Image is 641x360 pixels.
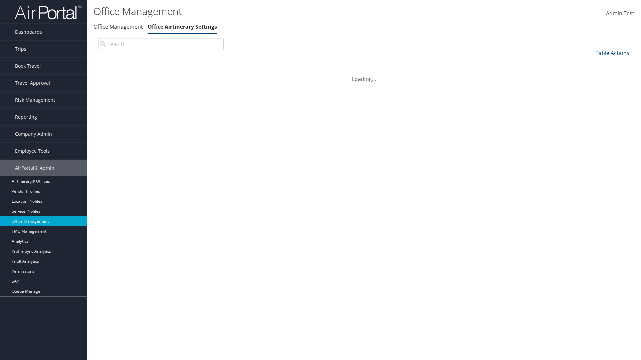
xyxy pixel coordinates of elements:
a: Table Actions [596,49,629,57]
h1: Office Management [93,4,454,18]
img: airportal-logo.png [15,4,81,20]
div: Loading... [93,67,634,83]
a: Admin Test [606,3,634,24]
span: AirPortal® Admin [15,160,54,176]
input: Search [98,38,224,50]
span: Company Admin [15,126,52,142]
span: Book Travel [15,58,41,74]
span: Travel Approval [15,75,50,91]
a: Office Management [93,23,143,30]
a: Office Airtinerary Settings [148,23,217,30]
span: Dashboards [15,24,42,40]
span: Trips [15,41,26,57]
span: Reporting [15,109,37,125]
span: Admin Test [606,10,634,17]
span: Risk Management [15,92,55,108]
span: Employee Tools [15,143,50,159]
